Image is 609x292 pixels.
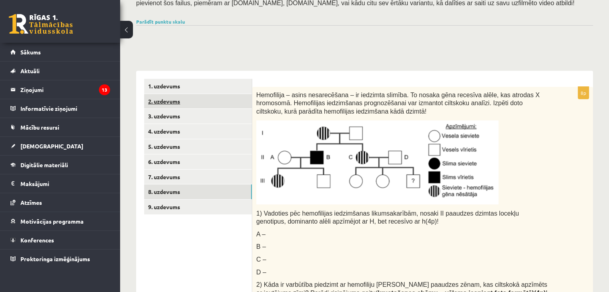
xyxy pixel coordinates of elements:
[10,62,110,80] a: Aktuāli
[10,80,110,99] a: Ziņojumi13
[20,48,41,56] span: Sākums
[20,218,84,225] span: Motivācijas programma
[144,200,252,214] a: 9. uzdevums
[20,255,90,262] span: Proktoringa izmēģinājums
[10,174,110,193] a: Maksājumi
[8,8,324,16] body: Editor, wiswyg-editor-user-answer-47433906662700
[144,79,252,94] a: 1. uzdevums
[144,94,252,109] a: 2. uzdevums
[20,67,40,74] span: Aktuāli
[20,161,68,168] span: Digitālie materiāli
[10,156,110,174] a: Digitālie materiāli
[10,137,110,155] a: [DEMOGRAPHIC_DATA]
[256,210,519,225] span: 1) Vadoties pēc hemofilijas iedzimšanas likumsakarībām, nosaki II paaudzes dzimtas locekļu genoti...
[10,231,110,249] a: Konferences
[99,84,110,95] i: 13
[144,139,252,154] a: 5. uzdevums
[20,99,110,118] legend: Informatīvie ziņojumi
[256,231,265,238] span: A –
[10,43,110,61] a: Sākums
[20,236,54,244] span: Konferences
[20,199,42,206] span: Atzīmes
[144,154,252,169] a: 6. uzdevums
[136,18,185,25] a: Parādīt punktu skalu
[10,118,110,136] a: Mācību resursi
[20,124,59,131] span: Mācību resursi
[20,142,83,150] span: [DEMOGRAPHIC_DATA]
[256,92,540,115] span: Hemofilija – asins nesarecēšana – ir iedzimta slimība. To nosaka gēna recesīva alēle, kas atrodas...
[144,184,252,199] a: 8. uzdevums
[144,109,252,124] a: 3. uzdevums
[578,86,589,99] p: 8p
[9,14,73,34] a: Rīgas 1. Tālmācības vidusskola
[10,250,110,268] a: Proktoringa izmēģinājums
[20,174,110,193] legend: Maksājumi
[256,120,498,204] img: A diagram of a diagram AI-generated content may be incorrect.
[256,256,266,263] span: C –
[10,212,110,230] a: Motivācijas programma
[10,193,110,212] a: Atzīmes
[256,269,266,276] span: D –
[20,80,110,99] legend: Ziņojumi
[144,170,252,184] a: 7. uzdevums
[144,124,252,139] a: 4. uzdevums
[256,243,266,250] span: B –
[10,99,110,118] a: Informatīvie ziņojumi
